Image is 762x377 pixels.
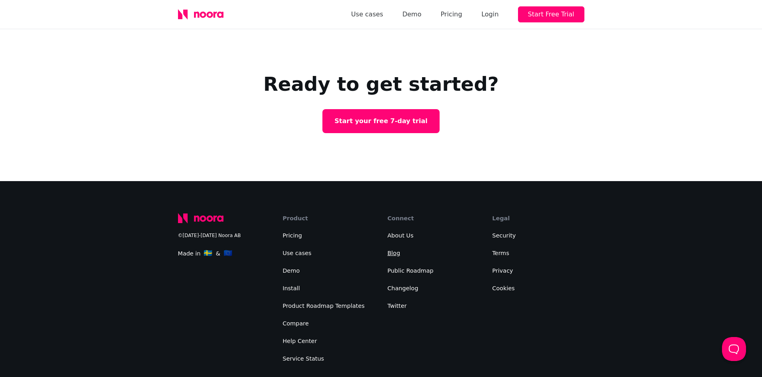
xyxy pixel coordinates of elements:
[283,320,309,327] a: Compare
[351,9,383,20] a: Use cases
[388,303,407,309] a: Twitter
[722,337,746,361] iframe: Help Scout Beacon - Open
[178,247,270,259] div: Made in &
[492,250,509,256] a: Terms
[283,303,365,309] a: Product Roadmap Templates
[388,232,414,239] a: About Us
[492,285,515,291] a: Cookies
[322,109,439,133] a: Start your free 7-day trial
[492,267,513,274] a: Privacy
[518,6,584,22] button: Start Free Trial
[204,249,212,257] span: 🇸🇪
[283,338,317,344] a: Help Center
[388,285,418,291] a: Changelog
[263,72,499,96] h2: Ready to get started?
[283,232,302,239] a: Pricing
[388,250,400,256] a: Blog
[283,250,312,256] a: Use cases
[402,9,422,20] a: Demo
[283,267,300,274] a: Demo
[283,355,324,362] a: Service Status
[283,213,375,223] div: Product
[388,267,434,274] a: Public Roadmap
[283,285,300,291] a: Install
[224,249,232,257] span: 🇪🇺
[492,213,584,223] div: Legal
[440,9,462,20] a: Pricing
[481,9,498,20] div: Login
[178,230,270,241] div: ©[DATE]-[DATE] Noora AB
[492,232,516,239] a: Security
[388,213,480,223] div: Connect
